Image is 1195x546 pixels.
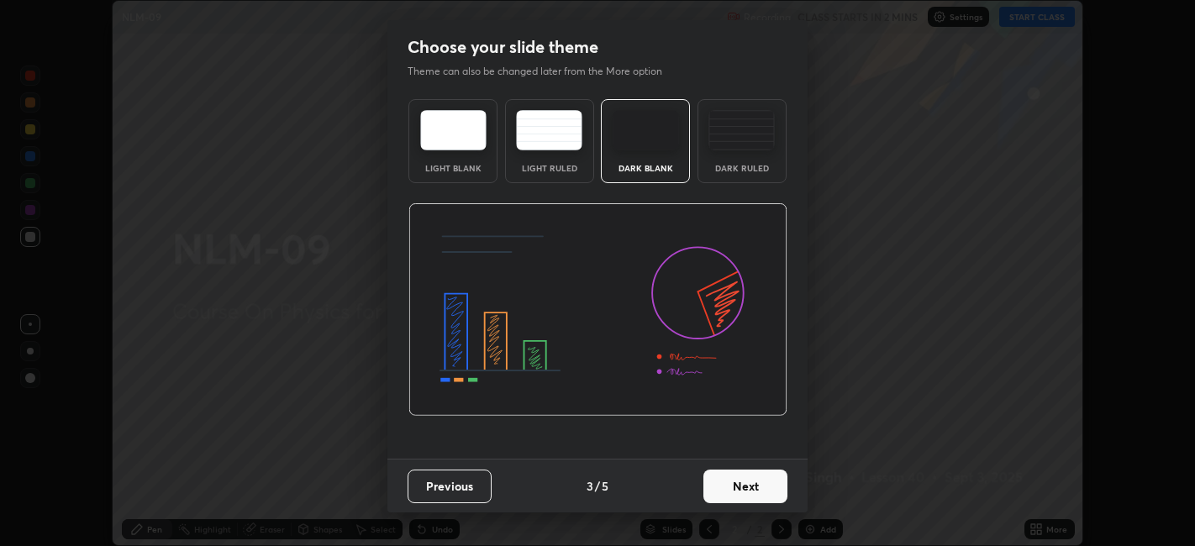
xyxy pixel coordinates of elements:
h2: Choose your slide theme [408,36,598,58]
div: Light Ruled [516,164,583,172]
h4: / [595,477,600,495]
div: Light Blank [419,164,487,172]
div: Dark Ruled [708,164,776,172]
img: darkThemeBanner.d06ce4a2.svg [408,203,787,417]
h4: 3 [587,477,593,495]
img: darkRuledTheme.de295e13.svg [708,110,775,150]
button: Previous [408,470,492,503]
div: Dark Blank [612,164,679,172]
h4: 5 [602,477,608,495]
p: Theme can also be changed later from the More option [408,64,680,79]
img: lightRuledTheme.5fabf969.svg [516,110,582,150]
img: darkTheme.f0cc69e5.svg [613,110,679,150]
img: lightTheme.e5ed3b09.svg [420,110,487,150]
button: Next [703,470,787,503]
